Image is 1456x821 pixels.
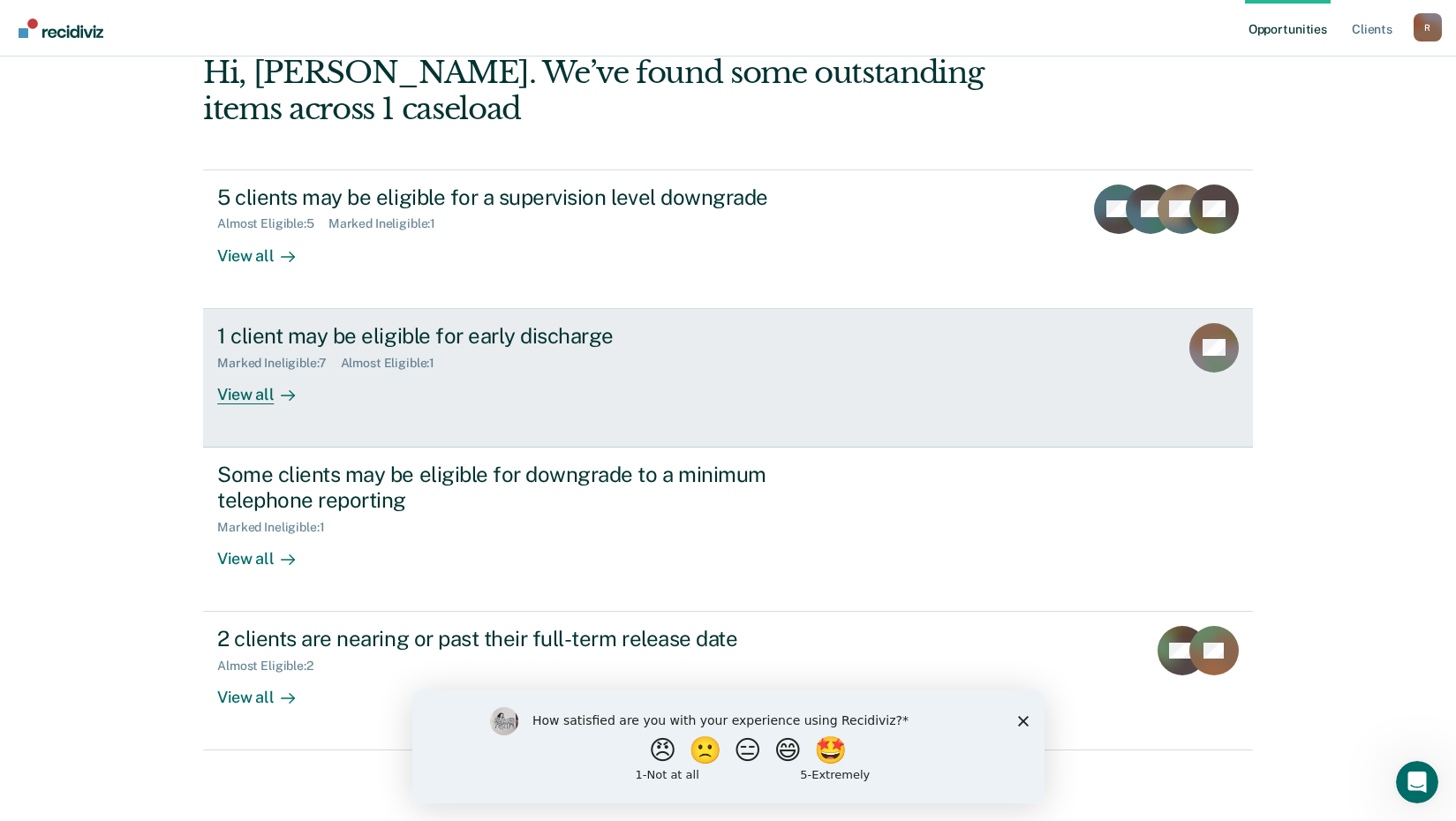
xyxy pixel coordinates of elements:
iframe: Survey by Kim from Recidiviz [412,689,1045,803]
div: Almost Eligible : 5 [217,216,328,231]
div: Marked Ineligible : 1 [217,520,338,535]
div: View all [217,231,316,266]
div: Some clients may be eligible for downgrade to a minimum telephone reporting [217,462,837,513]
a: 1 client may be eligible for early dischargeMarked Ineligible:7Almost Eligible:1View all [203,309,1253,448]
div: Hi, [PERSON_NAME]. We’ve found some outstanding items across 1 caseload [203,55,1043,127]
div: Almost Eligible : 2 [217,659,328,674]
a: 5 clients may be eligible for a supervision level downgradeAlmost Eligible:5Marked Ineligible:1Vi... [203,169,1253,309]
div: Marked Ineligible : 7 [217,356,340,371]
a: Some clients may be eligible for downgrade to a minimum telephone reportingMarked Ineligible:1Vie... [203,448,1253,612]
iframe: Intercom live chat [1396,761,1438,803]
div: View all [217,674,316,708]
button: Profile dropdown button [1414,13,1442,41]
div: 5 clients may be eligible for a supervision level downgrade [217,185,837,210]
div: Almost Eligible : 1 [341,356,449,371]
div: R [1414,13,1442,41]
div: View all [217,534,316,569]
a: 2 clients are nearing or past their full-term release dateAlmost Eligible:2View all [203,612,1253,750]
div: 2 clients are nearing or past their full-term release date [217,626,837,652]
img: Recidiviz [19,19,103,38]
div: Marked Ineligible : 1 [328,216,449,231]
div: 1 client may be eligible for early discharge [217,323,837,349]
div: View all [217,370,316,404]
